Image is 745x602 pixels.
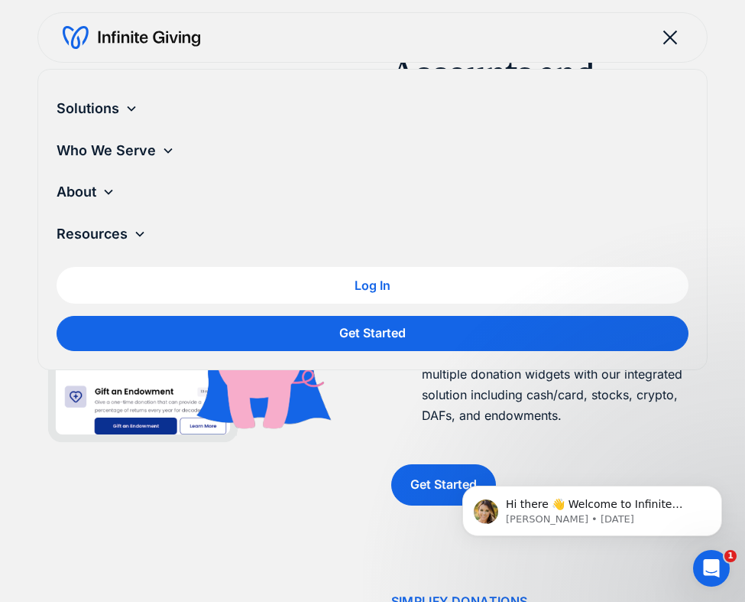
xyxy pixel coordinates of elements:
div: Who We Serve [57,130,689,172]
a: Log In [57,267,689,304]
iframe: Intercom live chat [693,550,730,587]
div: Log In [69,279,677,291]
div: Solutions [57,88,689,130]
div: Solutions [57,97,119,121]
div: Resources [57,213,689,255]
div: About [57,181,96,204]
div: About [57,171,689,213]
div: Resources [57,223,128,246]
a: Get Started [57,316,689,350]
div: Who We Serve [57,139,156,163]
a: home [63,25,200,50]
div: menu [652,19,682,56]
iframe: Intercom notifications message [439,454,745,561]
span: 1 [724,550,737,562]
